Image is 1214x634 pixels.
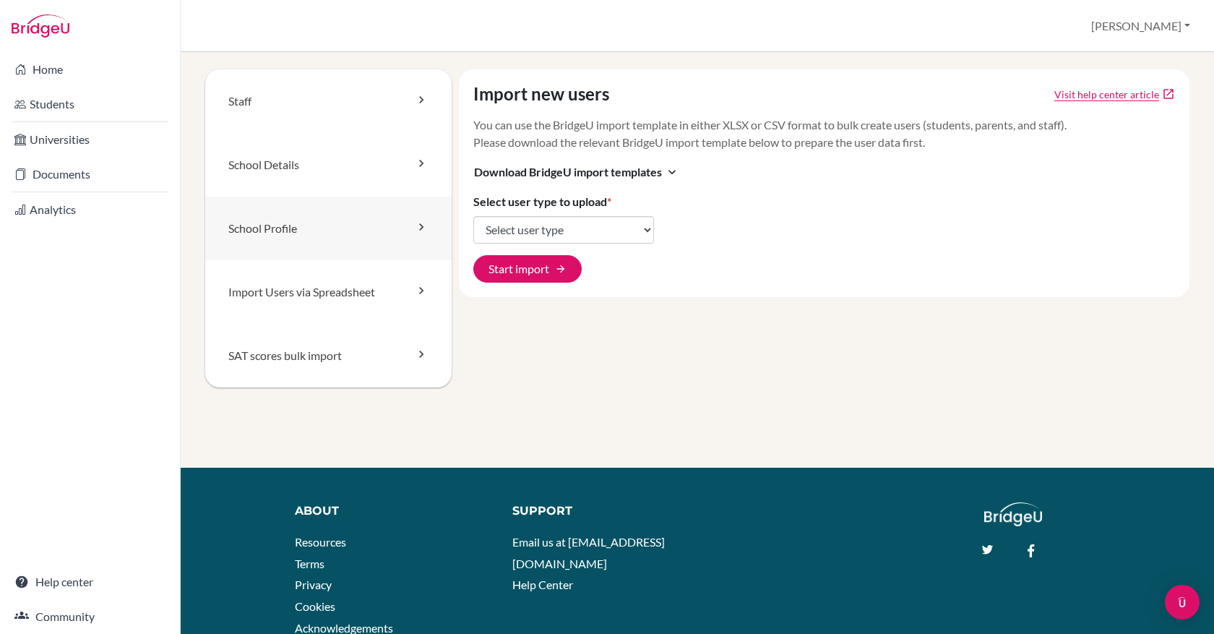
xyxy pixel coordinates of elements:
img: logo_white@2x-f4f0deed5e89b7ecb1c2cc34c3e3d731f90f0f143d5ea2071677605dd97b5244.png [984,502,1043,526]
a: Help center [3,567,177,596]
div: Support [512,502,683,520]
a: Help Center [512,578,573,591]
a: Analytics [3,195,177,224]
p: You can use the BridgeU import template in either XLSX or CSV format to bulk create users (studen... [473,116,1176,151]
div: Open Intercom Messenger [1165,585,1200,620]
a: Documents [3,160,177,189]
a: School Profile [205,197,452,260]
a: Resources [295,535,346,549]
a: Students [3,90,177,119]
a: Click to open Tracking student registration article in a new tab [1054,87,1159,102]
a: Privacy [295,578,332,591]
label: Select user type to upload [473,193,611,210]
div: About [295,502,480,520]
a: Import Users via Spreadsheet [205,260,452,324]
a: Terms [295,557,324,570]
h4: Import new users [473,84,609,105]
a: School Details [205,133,452,197]
button: [PERSON_NAME] [1085,12,1197,40]
button: Start import [473,255,582,283]
span: Download BridgeU import templates [474,163,662,181]
span: arrow_forward [555,263,567,275]
a: SAT scores bulk import [205,324,452,387]
i: expand_more [665,165,679,179]
a: Community [3,602,177,631]
button: Download BridgeU import templatesexpand_more [473,163,680,181]
img: Bridge-U [12,14,69,38]
a: open_in_new [1162,87,1175,100]
a: Staff [205,69,452,133]
a: Universities [3,125,177,154]
a: Home [3,55,177,84]
a: Email us at [EMAIL_ADDRESS][DOMAIN_NAME] [512,535,665,570]
a: Cookies [295,599,335,613]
